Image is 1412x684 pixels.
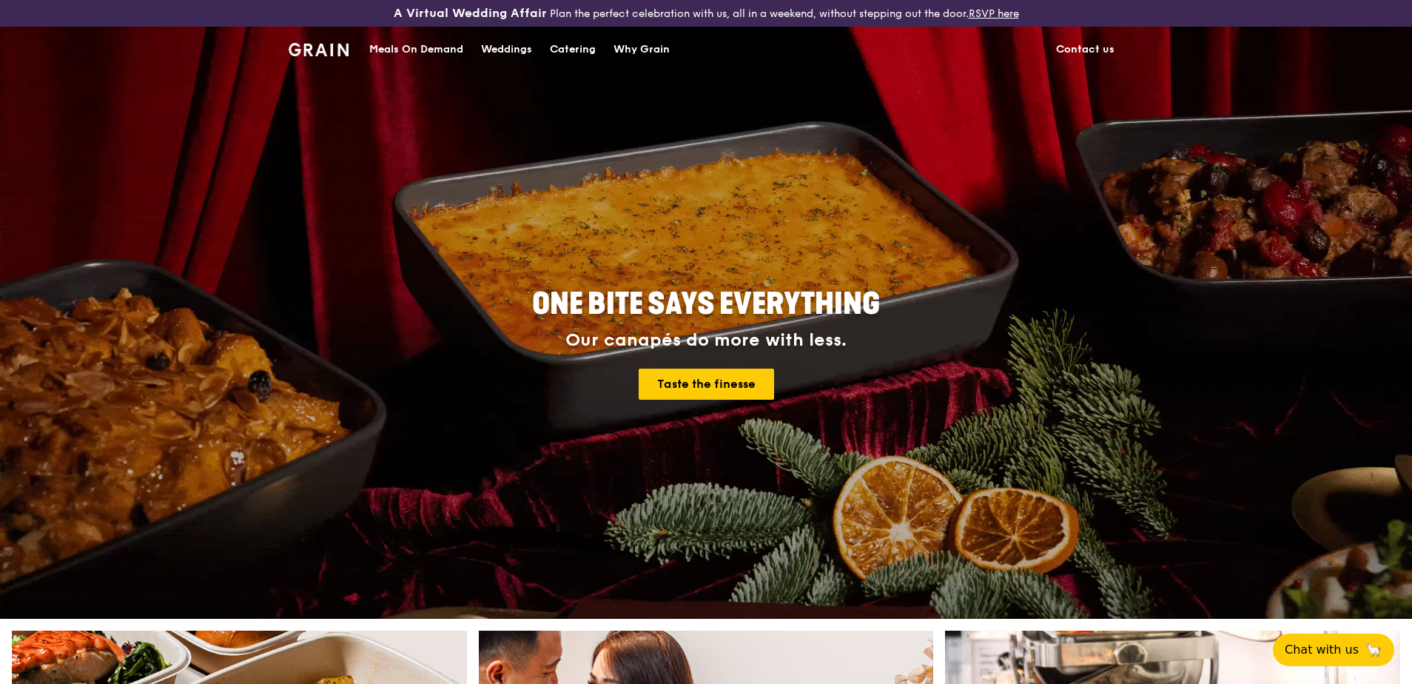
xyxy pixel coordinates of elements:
span: Chat with us [1285,641,1359,659]
a: Why Grain [605,27,679,72]
div: Our canapés do more with less. [440,330,972,351]
span: 🦙 [1365,641,1382,659]
a: Contact us [1047,27,1123,72]
a: Catering [541,27,605,72]
img: Grain [289,43,349,56]
button: Chat with us🦙 [1273,634,1394,666]
a: RSVP here [969,7,1019,20]
div: Catering [550,27,596,72]
div: Plan the perfect celebration with us, all in a weekend, without stepping out the door. [280,6,1132,21]
div: Meals On Demand [369,27,463,72]
div: Weddings [481,27,532,72]
h3: A Virtual Wedding Affair [394,6,547,21]
a: GrainGrain [289,26,349,70]
a: Weddings [472,27,541,72]
span: ONE BITE SAYS EVERYTHING [532,286,880,322]
div: Why Grain [613,27,670,72]
a: Taste the finesse [639,369,774,400]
